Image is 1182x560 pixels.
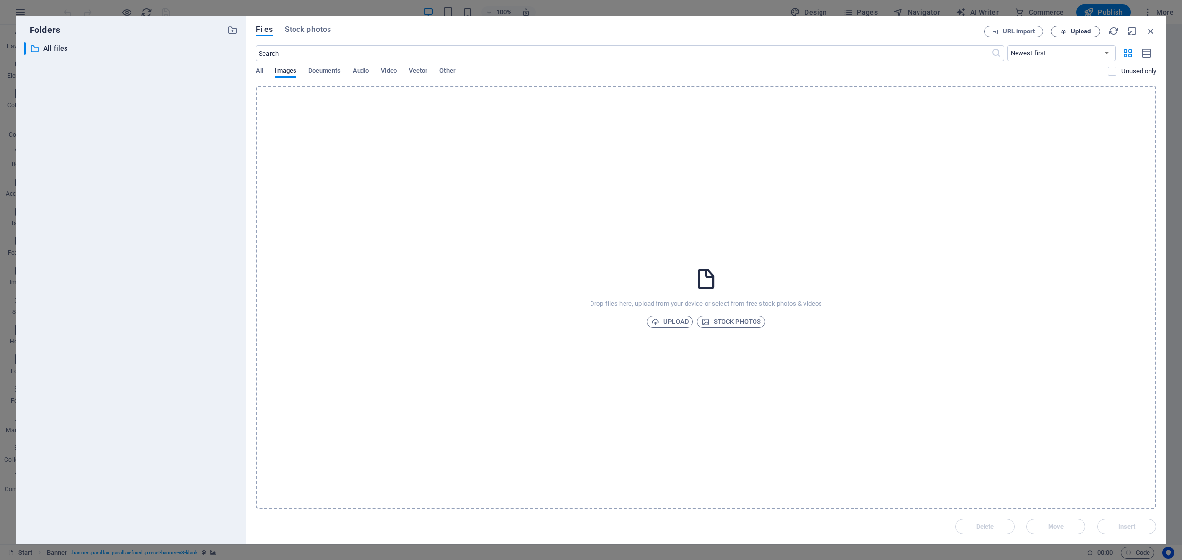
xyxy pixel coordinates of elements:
span: Vector [409,65,428,79]
span: Upload [651,316,689,328]
i: Minimize [1127,26,1138,36]
button: URL import [984,26,1043,37]
button: 2 [23,510,29,516]
button: Upload [647,316,693,328]
button: 1 [23,498,29,504]
span: All [256,65,263,79]
button: Stock photos [697,316,765,328]
div: ​ [24,42,26,55]
span: Documents [308,65,341,79]
i: Create new folder [227,25,238,35]
span: Files [256,24,273,35]
p: Drop files here, upload from your device or select from free stock photos & videos [590,299,822,308]
p: Displays only files that are not in use on the website. Files added during this session can still... [1121,67,1156,76]
span: Stock photos [701,316,761,328]
span: Video [381,65,396,79]
span: Upload [1071,29,1091,34]
span: Stock photos [285,24,331,35]
p: Folders [24,24,60,36]
span: Images [275,65,296,79]
i: Close [1146,26,1156,36]
input: Search [256,45,991,61]
button: Upload [1051,26,1100,37]
span: Other [439,65,455,79]
p: All files [43,43,220,54]
span: Audio [353,65,369,79]
span: URL import [1003,29,1035,34]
